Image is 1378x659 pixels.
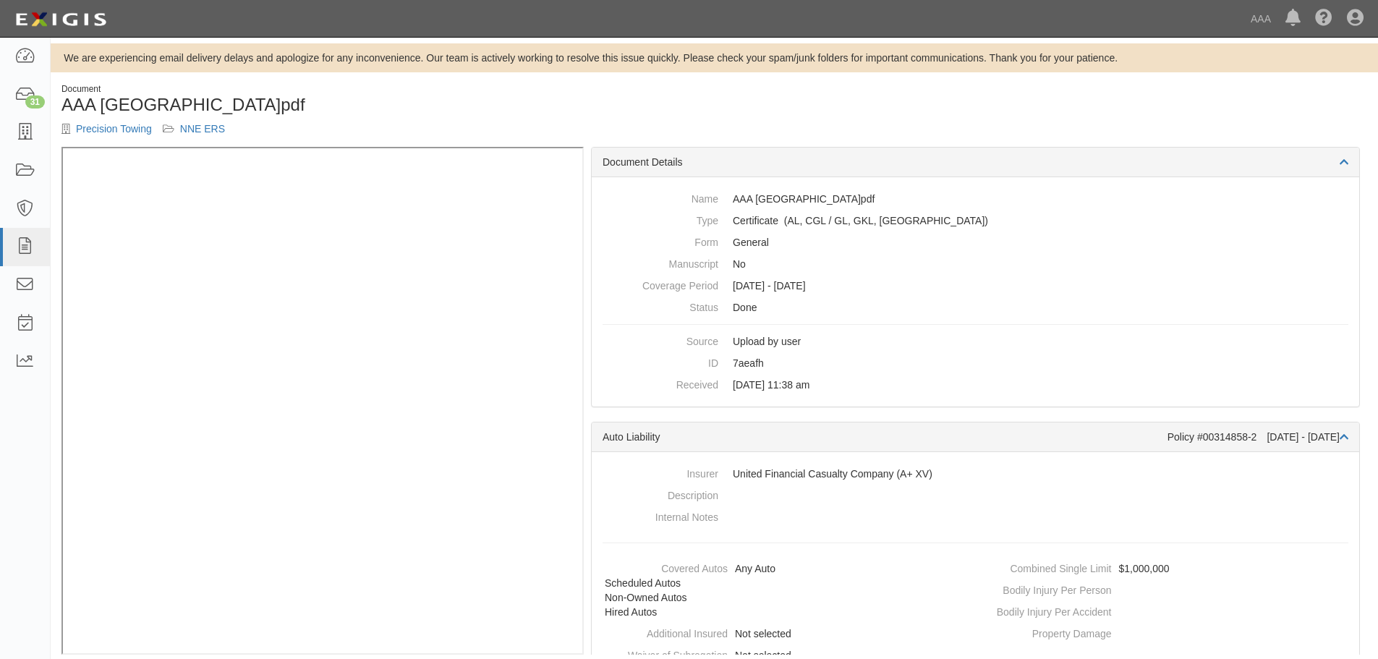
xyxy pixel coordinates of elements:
[603,430,1168,444] div: Auto Liability
[982,623,1112,641] dt: Property Damage
[61,95,704,114] h1: AAA [GEOGRAPHIC_DATA]pdf
[603,253,1348,275] dd: No
[603,297,1348,318] dd: Done
[597,558,970,623] dd: Any Auto, Scheduled Autos, Non-Owned Autos, Hired Autos
[592,148,1359,177] div: Document Details
[11,7,111,33] img: logo-5460c22ac91f19d4615b14bd174203de0afe785f0fc80cf4dbbc73dc1793850b.png
[603,210,718,228] dt: Type
[603,374,1348,396] dd: [DATE] 11:38 am
[25,95,45,109] div: 31
[603,506,718,524] dt: Internal Notes
[603,275,718,293] dt: Coverage Period
[603,297,718,315] dt: Status
[603,253,718,271] dt: Manuscript
[603,485,718,503] dt: Description
[597,623,728,641] dt: Additional Insured
[603,331,718,349] dt: Source
[982,558,1354,579] dd: $1,000,000
[61,83,704,95] div: Document
[603,210,1348,231] dd: Auto Liability Commercial General Liability / Garage Liability Garage Keepers Liability On-Hook
[982,579,1112,598] dt: Bodily Injury Per Person
[603,275,1348,297] dd: [DATE] - [DATE]
[603,352,1348,374] dd: 7aeafh
[603,188,1348,210] dd: AAA [GEOGRAPHIC_DATA]pdf
[603,352,718,370] dt: ID
[1168,430,1348,444] div: Policy #00314858-2 [DATE] - [DATE]
[1315,10,1332,27] i: Help Center - Complianz
[603,463,1348,485] dd: United Financial Casualty Company (A+ XV)
[597,623,970,645] dd: Not selected
[180,123,225,135] a: NNE ERS
[603,331,1348,352] dd: Upload by user
[982,558,1112,576] dt: Combined Single Limit
[603,231,718,250] dt: Form
[982,601,1112,619] dt: Bodily Injury Per Accident
[597,558,728,576] dt: Covered Autos
[603,463,718,481] dt: Insurer
[51,51,1378,65] div: We are experiencing email delivery delays and apologize for any inconvenience. Our team is active...
[1243,4,1278,33] a: AAA
[76,123,152,135] a: Precision Towing
[603,231,1348,253] dd: General
[603,188,718,206] dt: Name
[603,374,718,392] dt: Received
